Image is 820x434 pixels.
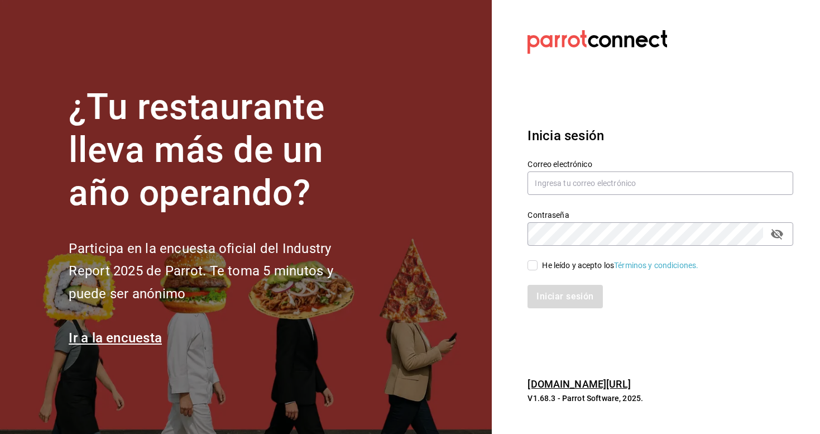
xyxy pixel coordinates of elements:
[69,330,162,346] a: Ir a la encuesta
[528,171,793,195] input: Ingresa tu correo electrónico
[768,225,787,244] button: passwordField
[69,86,370,214] h1: ¿Tu restaurante lleva más de un año operando?
[528,378,630,390] a: [DOMAIN_NAME][URL]
[528,211,793,219] label: Contraseña
[528,393,793,404] p: V1.68.3 - Parrot Software, 2025.
[69,237,370,306] h2: Participa en la encuesta oficial del Industry Report 2025 de Parrot. Te toma 5 minutos y puede se...
[614,261,698,270] a: Términos y condiciones.
[528,126,793,146] h3: Inicia sesión
[542,260,698,271] div: He leído y acepto los
[528,160,793,168] label: Correo electrónico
